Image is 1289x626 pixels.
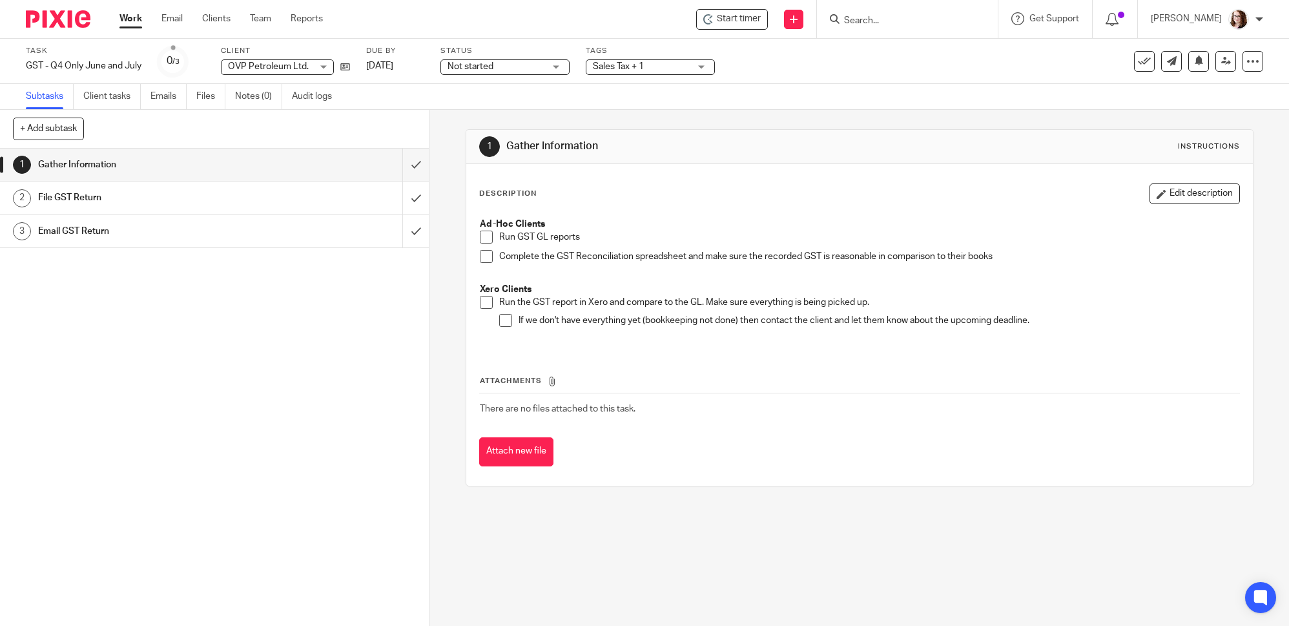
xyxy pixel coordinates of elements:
[26,84,74,109] a: Subtasks
[480,404,635,413] span: There are no files attached to this task.
[696,9,768,30] div: OVP Petroleum Ltd. - GST - Q4 Only June and July
[586,46,715,56] label: Tags
[440,46,570,56] label: Status
[1150,183,1240,204] button: Edit description
[161,12,183,25] a: Email
[172,58,180,65] small: /3
[167,54,180,68] div: 0
[366,46,424,56] label: Due by
[292,84,342,109] a: Audit logs
[499,296,1239,309] p: Run the GST report in Xero and compare to the GL. Make sure everything is being picked up.
[26,46,141,56] label: Task
[1029,14,1079,23] span: Get Support
[479,136,500,157] div: 1
[480,220,545,229] strong: Ad-Hoc Clients
[38,155,273,174] h1: Gather Information
[1178,141,1240,152] div: Instructions
[593,62,644,71] span: Sales Tax + 1
[13,189,31,207] div: 2
[26,10,90,28] img: Pixie
[717,12,761,26] span: Start timer
[83,84,141,109] a: Client tasks
[1228,9,1249,30] img: Kelsey%20Website-compressed%20Resized.jpg
[479,437,553,466] button: Attach new file
[13,156,31,174] div: 1
[221,46,350,56] label: Client
[38,188,273,207] h1: File GST Return
[843,16,959,27] input: Search
[448,62,493,71] span: Not started
[1151,12,1222,25] p: [PERSON_NAME]
[38,222,273,241] h1: Email GST Return
[499,231,1239,244] p: Run GST GL reports
[519,314,1239,327] p: If we don't have everything yet (bookkeeping not done) then contact the client and let them know ...
[499,250,1239,263] p: Complete the GST Reconciliation spreadsheet and make sure the recorded GST is reasonable in compa...
[196,84,225,109] a: Files
[13,118,84,140] button: + Add subtask
[366,61,393,70] span: [DATE]
[250,12,271,25] a: Team
[119,12,142,25] a: Work
[13,222,31,240] div: 3
[480,285,531,294] strong: Xero Clients
[235,84,282,109] a: Notes (0)
[480,377,542,384] span: Attachments
[26,59,141,72] div: GST - Q4 Only June and July
[506,140,887,153] h1: Gather Information
[202,12,231,25] a: Clients
[150,84,187,109] a: Emails
[479,189,537,199] p: Description
[291,12,323,25] a: Reports
[228,62,309,71] span: OVP Petroleum Ltd.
